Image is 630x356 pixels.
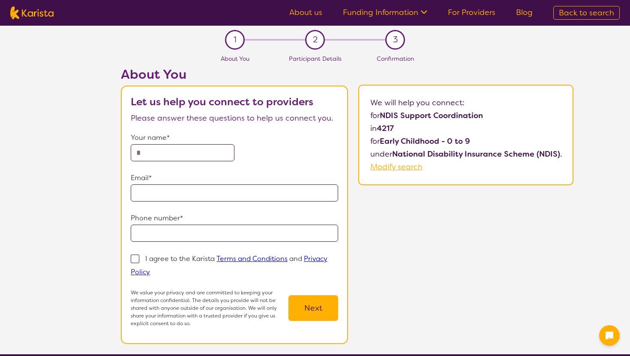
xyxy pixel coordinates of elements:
span: 1 [234,33,237,46]
span: Confirmation [377,55,414,62]
a: About us [289,7,322,18]
a: Blog [516,7,533,18]
b: NDIS Support Coordination [380,110,483,121]
p: for [370,109,562,122]
a: Back to search [553,6,620,20]
p: in [370,122,562,135]
p: Your name* [131,131,338,144]
p: for [370,135,562,148]
p: I agree to the Karista and [131,254,327,276]
span: 3 [393,33,398,46]
b: Early Childhood - 0 to 9 [380,136,470,146]
span: About You [221,55,249,62]
p: under . [370,148,562,160]
span: Back to search [559,8,614,18]
img: Karista logo [10,6,54,19]
h2: About You [121,67,348,82]
button: Next [288,295,338,321]
span: Participant Details [289,55,342,62]
p: Phone number* [131,212,338,225]
p: Please answer these questions to help us connect you. [131,112,338,125]
b: 4217 [377,123,394,133]
a: For Providers [448,7,495,18]
b: Let us help you connect to providers [131,95,313,109]
p: We will help you connect: [370,96,562,109]
a: Terms and Conditions [216,254,288,263]
a: Modify search [370,162,423,172]
p: We value your privacy and are committed to keeping your information confidential. The details you... [131,289,288,327]
span: 2 [313,33,318,46]
a: Funding Information [343,7,427,18]
p: Email* [131,172,338,184]
b: National Disability Insurance Scheme (NDIS) [392,149,560,159]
